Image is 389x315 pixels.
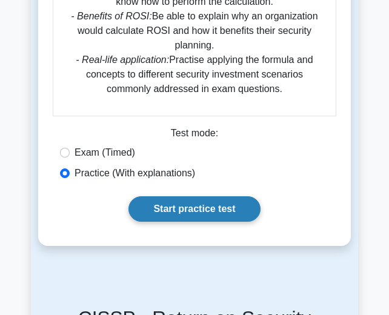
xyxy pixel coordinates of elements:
i: - Real-life application: [76,55,169,65]
label: Exam (Timed) [75,145,135,160]
div: Test mode: [53,126,336,145]
i: - Benefits of ROSI: [71,11,151,21]
a: Start practice test [128,196,260,222]
label: Practice (With explanations) [75,166,195,181]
